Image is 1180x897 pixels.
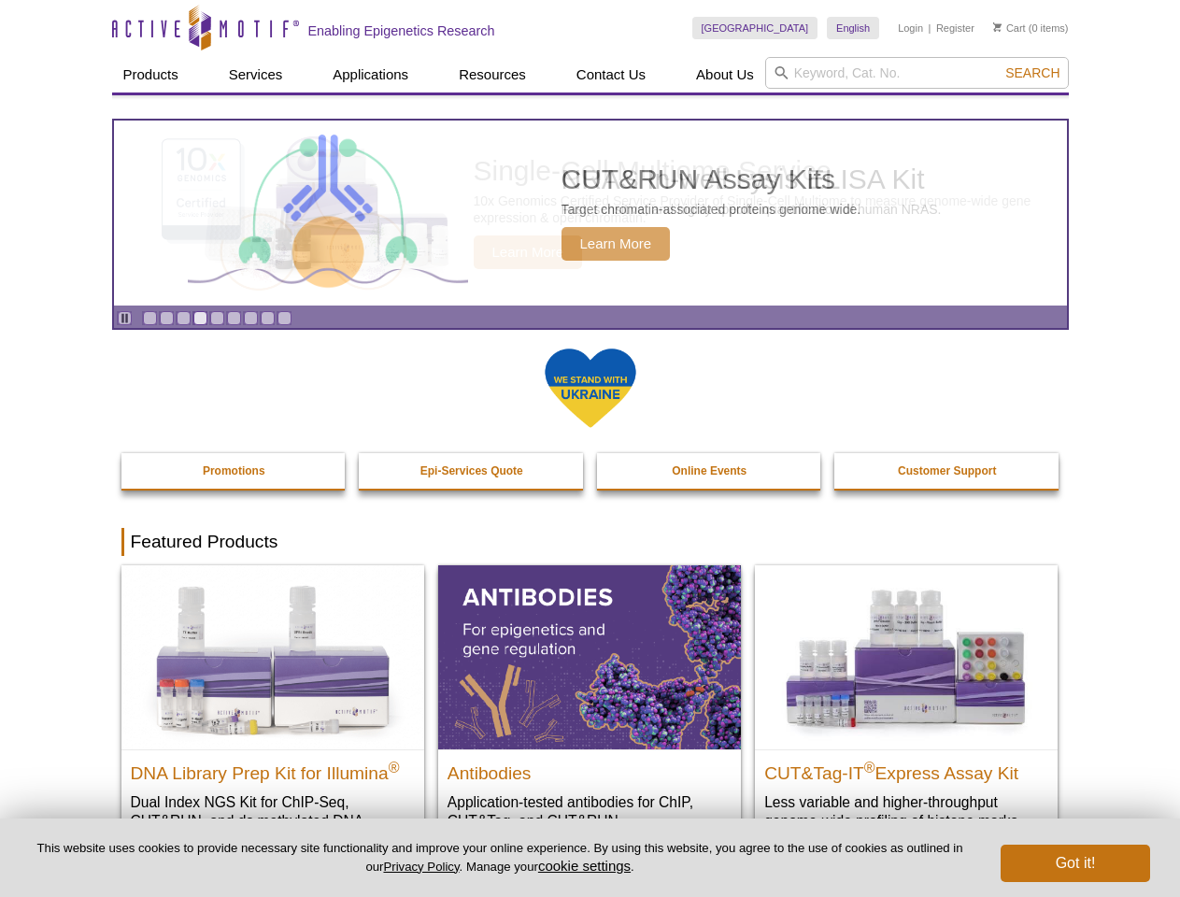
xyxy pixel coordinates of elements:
strong: Promotions [203,464,265,477]
p: Target chromatin-associated proteins genome wide. [562,201,861,218]
button: cookie settings [538,858,631,874]
a: Go to slide 9 [277,311,291,325]
strong: Online Events [672,464,746,477]
img: CUT&RUN Assay Kits [188,128,468,299]
a: Privacy Policy [383,860,459,874]
article: CUT&RUN Assay Kits [114,121,1067,306]
a: About Us [685,57,765,93]
img: We Stand With Ukraine [544,347,637,430]
a: English [827,17,879,39]
a: Go to slide 6 [227,311,241,325]
span: Learn More [562,227,671,261]
sup: ® [389,759,400,775]
strong: Epi-Services Quote [420,464,523,477]
sup: ® [864,759,875,775]
a: DNA Library Prep Kit for Illumina DNA Library Prep Kit for Illumina® Dual Index NGS Kit for ChIP-... [121,565,424,867]
p: Dual Index NGS Kit for ChIP-Seq, CUT&RUN, and ds methylated DNA assays. [131,792,415,849]
a: Go to slide 3 [177,311,191,325]
a: Promotions [121,453,348,489]
input: Keyword, Cat. No. [765,57,1069,89]
li: (0 items) [993,17,1069,39]
h2: Featured Products [121,528,1059,556]
h2: CUT&Tag-IT Express Assay Kit [764,755,1048,783]
a: [GEOGRAPHIC_DATA] [692,17,818,39]
button: Got it! [1001,845,1150,882]
p: Application-tested antibodies for ChIP, CUT&Tag, and CUT&RUN. [448,792,732,831]
button: Search [1000,64,1065,81]
a: Go to slide 7 [244,311,258,325]
a: CUT&Tag-IT® Express Assay Kit CUT&Tag-IT®Express Assay Kit Less variable and higher-throughput ge... [755,565,1058,848]
a: Go to slide 4 [193,311,207,325]
h2: DNA Library Prep Kit for Illumina [131,755,415,783]
a: Epi-Services Quote [359,453,585,489]
a: Contact Us [565,57,657,93]
a: Cart [993,21,1026,35]
p: This website uses cookies to provide necessary site functionality and improve your online experie... [30,840,970,876]
a: Go to slide 5 [210,311,224,325]
span: Search [1005,65,1059,80]
a: Products [112,57,190,93]
h2: Antibodies [448,755,732,783]
img: DNA Library Prep Kit for Illumina [121,565,424,748]
a: CUT&RUN Assay Kits CUT&RUN Assay Kits Target chromatin-associated proteins genome wide. Learn More [114,121,1067,306]
p: Less variable and higher-throughput genome-wide profiling of histone marks​. [764,792,1048,831]
a: Login [898,21,923,35]
strong: Customer Support [898,464,996,477]
a: Services [218,57,294,93]
a: Applications [321,57,419,93]
li: | [929,17,931,39]
a: Resources [448,57,537,93]
h2: Enabling Epigenetics Research [308,22,495,39]
img: All Antibodies [438,565,741,748]
a: Toggle autoplay [118,311,132,325]
a: Register [936,21,974,35]
a: Customer Support [834,453,1060,489]
img: CUT&Tag-IT® Express Assay Kit [755,565,1058,748]
a: Go to slide 1 [143,311,157,325]
img: Your Cart [993,22,1002,32]
a: Go to slide 8 [261,311,275,325]
a: All Antibodies Antibodies Application-tested antibodies for ChIP, CUT&Tag, and CUT&RUN. [438,565,741,848]
h2: CUT&RUN Assay Kits [562,165,861,193]
a: Online Events [597,453,823,489]
a: Go to slide 2 [160,311,174,325]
